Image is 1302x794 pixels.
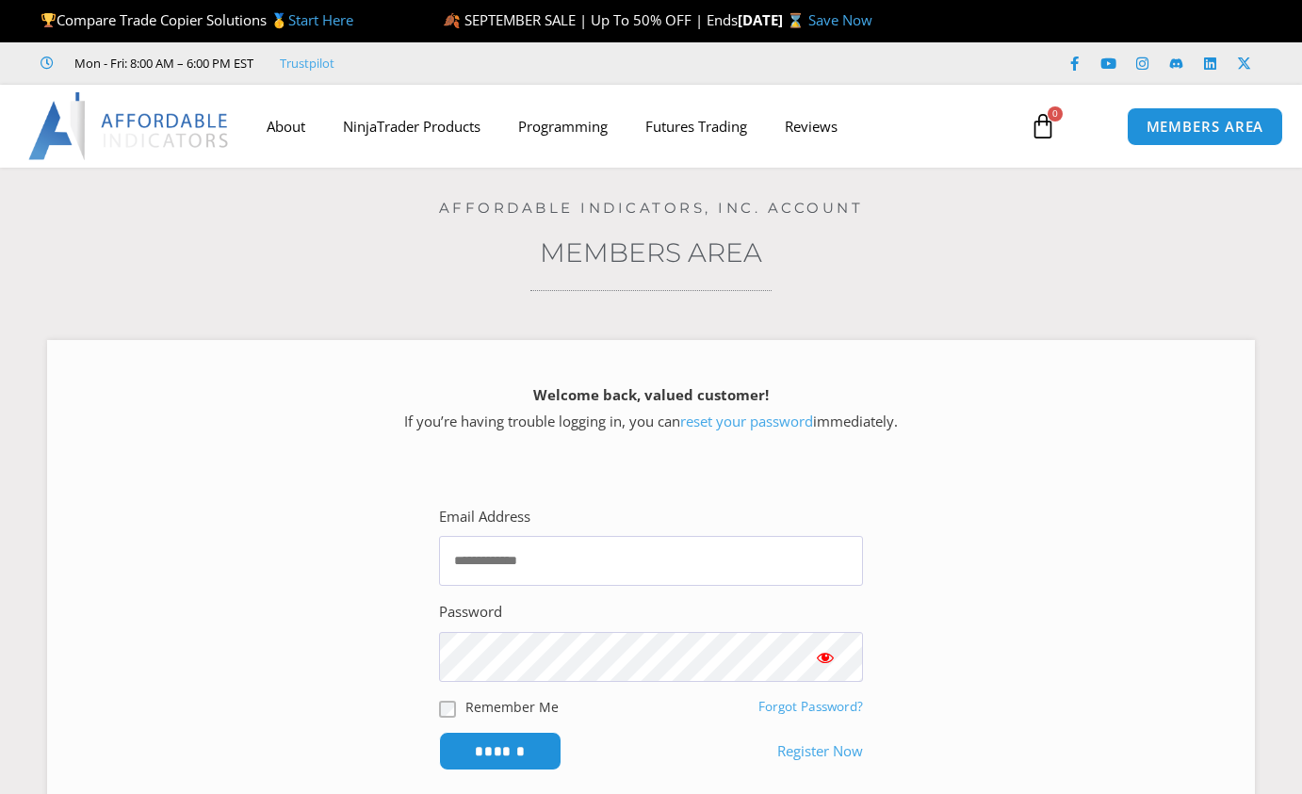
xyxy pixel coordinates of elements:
[70,52,253,74] span: Mon - Fri: 8:00 AM – 6:00 PM EST
[248,105,324,148] a: About
[28,92,231,160] img: LogoAI | Affordable Indicators – NinjaTrader
[680,412,813,430] a: reset your password
[439,199,864,217] a: Affordable Indicators, Inc. Account
[627,105,766,148] a: Futures Trading
[439,599,502,625] label: Password
[1147,120,1264,134] span: MEMBERS AREA
[777,738,863,765] a: Register Now
[41,13,56,27] img: 🏆
[738,10,808,29] strong: [DATE] ⌛
[439,504,530,530] label: Email Address
[540,236,762,268] a: Members Area
[80,382,1222,435] p: If you’re having trouble logging in, you can immediately.
[248,105,1017,148] nav: Menu
[1001,99,1084,154] a: 0
[1048,106,1063,122] span: 0
[41,10,353,29] span: Compare Trade Copier Solutions 🥇
[788,632,863,682] button: Show password
[443,10,738,29] span: 🍂 SEPTEMBER SALE | Up To 50% OFF | Ends
[280,52,334,74] a: Trustpilot
[758,698,863,715] a: Forgot Password?
[1127,107,1284,146] a: MEMBERS AREA
[808,10,872,29] a: Save Now
[288,10,353,29] a: Start Here
[533,385,769,404] strong: Welcome back, valued customer!
[465,697,559,717] label: Remember Me
[766,105,856,148] a: Reviews
[499,105,627,148] a: Programming
[324,105,499,148] a: NinjaTrader Products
